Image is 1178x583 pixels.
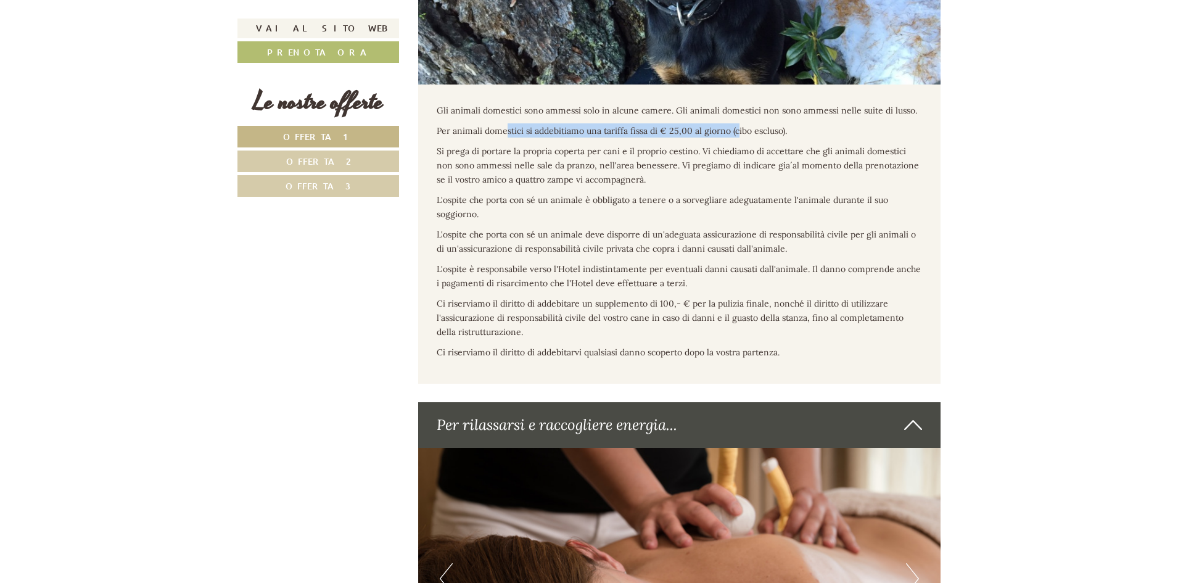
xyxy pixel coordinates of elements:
span: L'ospite è responsabile verso l'Hotel indistintamente per eventuali danni causati dall'animale. I... [437,263,921,289]
a: Vai al sito web [237,19,399,38]
a: Prenota ora [237,41,399,63]
span: Offerta 2 [286,155,351,167]
span: L'ospite che porta con sé un animale deve disporre di un'adeguata assicurazione di responsabilità... [437,229,916,254]
span: Ci riserviamo il diritto di addebitare un supplemento di 100,- € per la pulizia finale, nonché il... [437,298,904,337]
div: Per rilassarsi e raccogliere energia... [418,402,941,448]
div: Le nostre offerte [237,85,399,120]
span: Per animali domestici si addebitiamo una tariffa fissa di € 25,00 al giorno (cibo escluso). [437,125,787,136]
span: Si prega di portare la propria coperta per cani e il proprio cestino. Vi chiediamo di accettare c... [437,146,919,185]
span: Ci riserviamo il diritto di addebitarvi qualsiasi danno scoperto dopo la vostra partenza. [437,347,780,358]
span: Gli animali domestici sono ammessi solo in alcune camere. Gli animali domestici non sono ammessi ... [437,105,917,116]
span: L'ospite che porta con sé un animale è obbligato a tenere o a sorvegliare adeguatamente l'animale... [437,194,888,220]
span: Offerta 3 [286,180,351,192]
span: Offerta 1 [283,131,354,143]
